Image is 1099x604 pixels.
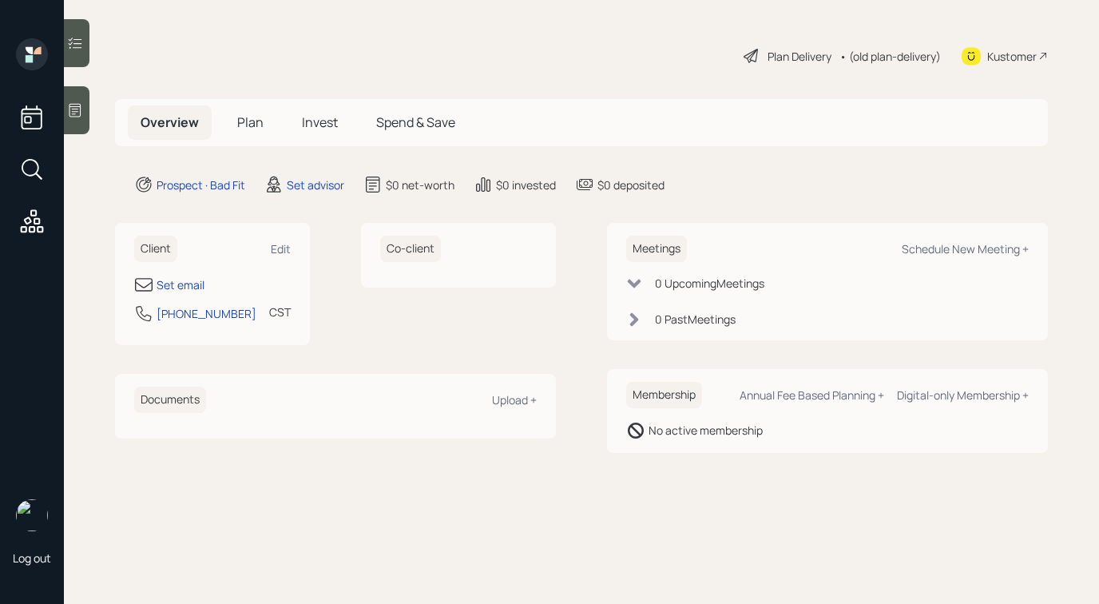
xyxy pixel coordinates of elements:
div: Set email [157,276,204,293]
h6: Membership [626,382,702,408]
div: [PHONE_NUMBER] [157,305,256,322]
div: Set advisor [287,177,344,193]
div: No active membership [649,422,763,439]
div: Annual Fee Based Planning + [740,387,884,403]
div: Upload + [492,392,537,407]
img: robby-grisanti-headshot.png [16,499,48,531]
span: Plan [237,113,264,131]
div: • (old plan-delivery) [839,48,941,65]
h6: Co-client [380,236,441,262]
div: CST [269,304,291,320]
div: Plan Delivery [768,48,831,65]
h6: Client [134,236,177,262]
div: Edit [271,241,291,256]
div: $0 deposited [597,177,665,193]
span: Overview [141,113,199,131]
span: Spend & Save [376,113,455,131]
div: Kustomer [987,48,1037,65]
div: 0 Past Meeting s [655,311,736,328]
div: Prospect · Bad Fit [157,177,245,193]
div: $0 net-worth [386,177,454,193]
h6: Meetings [626,236,687,262]
h6: Documents [134,387,206,413]
div: Digital-only Membership + [897,387,1029,403]
div: 0 Upcoming Meeting s [655,275,764,292]
div: $0 invested [496,177,556,193]
div: Schedule New Meeting + [902,241,1029,256]
div: Log out [13,550,51,566]
span: Invest [302,113,338,131]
